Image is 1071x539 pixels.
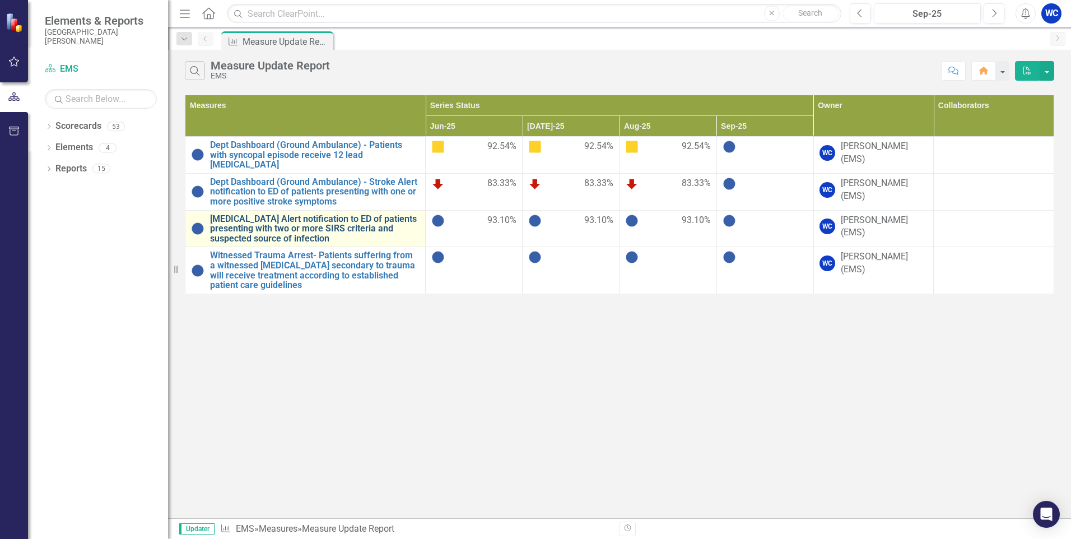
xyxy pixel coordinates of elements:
[682,214,711,227] span: 93.10%
[1041,3,1061,24] button: WC
[236,523,254,534] a: EMS
[45,27,157,46] small: [GEOGRAPHIC_DATA][PERSON_NAME]
[819,182,835,198] div: WC
[625,177,639,190] img: Below Plan
[210,140,420,170] a: Dept Dashboard (Ground Ambulance) - Patients with syncopal episode receive 12 lead [MEDICAL_DATA]
[682,140,711,154] span: 92.54%
[723,250,736,264] img: No Information
[841,140,928,166] div: [PERSON_NAME] (EMS)
[819,145,835,161] div: WC
[185,210,426,247] td: Double-Click to Edit Right Click for Context Menu
[55,162,87,175] a: Reports
[528,140,542,154] img: Caution
[723,140,736,154] img: No Information
[723,214,736,227] img: No Information
[841,214,928,240] div: [PERSON_NAME] (EMS)
[487,214,516,227] span: 93.10%
[220,523,611,536] div: » »
[210,250,420,290] a: Witnessed Trauma Arrest- Patients suffering from a witnessed [MEDICAL_DATA] secondary to trauma w...
[45,89,157,109] input: Search Below...
[625,214,639,227] img: No Information
[185,173,426,210] td: Double-Click to Edit Right Click for Context Menu
[487,140,516,154] span: 92.54%
[107,122,125,131] div: 53
[798,8,822,17] span: Search
[431,250,445,264] img: No Information
[55,141,93,154] a: Elements
[92,164,110,174] div: 15
[584,177,613,190] span: 83.33%
[259,523,297,534] a: Measures
[243,35,330,49] div: Measure Update Report
[211,59,330,72] div: Measure Update Report
[55,120,101,133] a: Scorecards
[528,250,542,264] img: No Information
[841,250,928,276] div: [PERSON_NAME] (EMS)
[99,143,117,152] div: 4
[45,14,157,27] span: Elements & Reports
[1033,501,1060,528] div: Open Intercom Messenger
[878,7,977,21] div: Sep-25
[210,214,420,244] a: [MEDICAL_DATA] Alert notification to ED of patients presenting with two or more SIRS criteria and...
[227,4,841,24] input: Search ClearPoint...
[6,12,25,32] img: ClearPoint Strategy
[841,177,928,203] div: [PERSON_NAME] (EMS)
[528,214,542,227] img: No Information
[185,247,426,294] td: Double-Click to Edit Right Click for Context Menu
[191,148,204,161] img: No Information
[431,177,445,190] img: Below Plan
[682,177,711,190] span: 83.33%
[431,214,445,227] img: No Information
[625,140,639,154] img: Caution
[625,250,639,264] img: No Information
[431,140,445,154] img: Caution
[211,72,330,80] div: EMS
[185,137,426,174] td: Double-Click to Edit Right Click for Context Menu
[819,255,835,271] div: WC
[179,523,215,535] span: Updater
[45,63,157,76] a: EMS
[191,222,204,235] img: No Information
[723,177,736,190] img: No Information
[584,140,613,154] span: 92.54%
[487,177,516,190] span: 83.33%
[819,219,835,234] div: WC
[191,264,204,277] img: No Information
[528,177,542,190] img: Below Plan
[210,177,420,207] a: Dept Dashboard (Ground Ambulance) - Stroke Alert notification to ED of patients presenting with o...
[783,6,839,21] button: Search
[874,3,981,24] button: Sep-25
[584,214,613,227] span: 93.10%
[302,523,394,534] div: Measure Update Report
[191,185,204,198] img: No Information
